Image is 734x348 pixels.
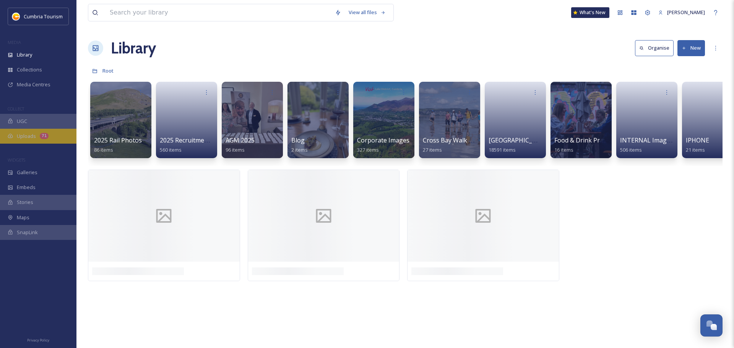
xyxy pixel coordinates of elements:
[226,137,255,153] a: AGM 202596 items
[17,51,32,58] span: Library
[94,137,142,153] a: 2025 Rail Photos86 items
[357,146,379,153] span: 327 items
[102,67,114,74] span: Root
[554,146,573,153] span: 16 items
[489,146,516,153] span: 18591 items
[40,133,49,139] div: 71
[111,37,156,60] a: Library
[423,137,482,153] a: Cross Bay Walk 202427 items
[345,5,390,20] a: View all files
[160,146,182,153] span: 560 items
[17,133,36,140] span: Uploads
[700,314,723,337] button: Open Chat
[160,137,265,153] a: 2025 Recruitment - [PERSON_NAME]560 items
[160,136,265,144] span: 2025 Recruitment - [PERSON_NAME]
[17,118,27,125] span: UGC
[554,136,614,144] span: Food & Drink Project
[654,5,709,20] a: [PERSON_NAME]
[17,214,29,221] span: Maps
[226,136,255,144] span: AGM 2025
[94,136,142,144] span: 2025 Rail Photos
[291,137,308,153] a: Blog2 items
[17,229,38,236] span: SnapLink
[635,40,674,56] button: Organise
[24,13,63,20] span: Cumbria Tourism
[8,39,21,45] span: MEDIA
[677,40,705,56] button: New
[620,137,676,153] a: INTERNAL Imagery506 items
[571,7,609,18] a: What's New
[357,137,409,153] a: Corporate Images327 items
[620,146,642,153] span: 506 items
[291,136,305,144] span: Blog
[8,106,24,112] span: COLLECT
[17,66,42,73] span: Collections
[554,137,614,153] a: Food & Drink Project16 items
[635,40,677,56] a: Organise
[489,137,550,153] a: [GEOGRAPHIC_DATA]18591 items
[12,13,20,20] img: images.jpg
[8,157,25,163] span: WIDGETS
[423,136,482,144] span: Cross Bay Walk 2024
[102,66,114,75] a: Root
[17,199,33,206] span: Stories
[620,136,676,144] span: INTERNAL Imagery
[106,4,331,21] input: Search your library
[686,146,705,153] span: 21 items
[17,169,37,176] span: Galleries
[17,81,50,88] span: Media Centres
[17,184,36,191] span: Embeds
[489,136,550,144] span: [GEOGRAPHIC_DATA]
[27,335,49,344] a: Privacy Policy
[667,9,705,16] span: [PERSON_NAME]
[291,146,308,153] span: 2 items
[357,136,409,144] span: Corporate Images
[686,136,709,144] span: IPHONE
[686,137,709,153] a: IPHONE21 items
[226,146,245,153] span: 96 items
[27,338,49,343] span: Privacy Policy
[94,146,113,153] span: 86 items
[423,146,442,153] span: 27 items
